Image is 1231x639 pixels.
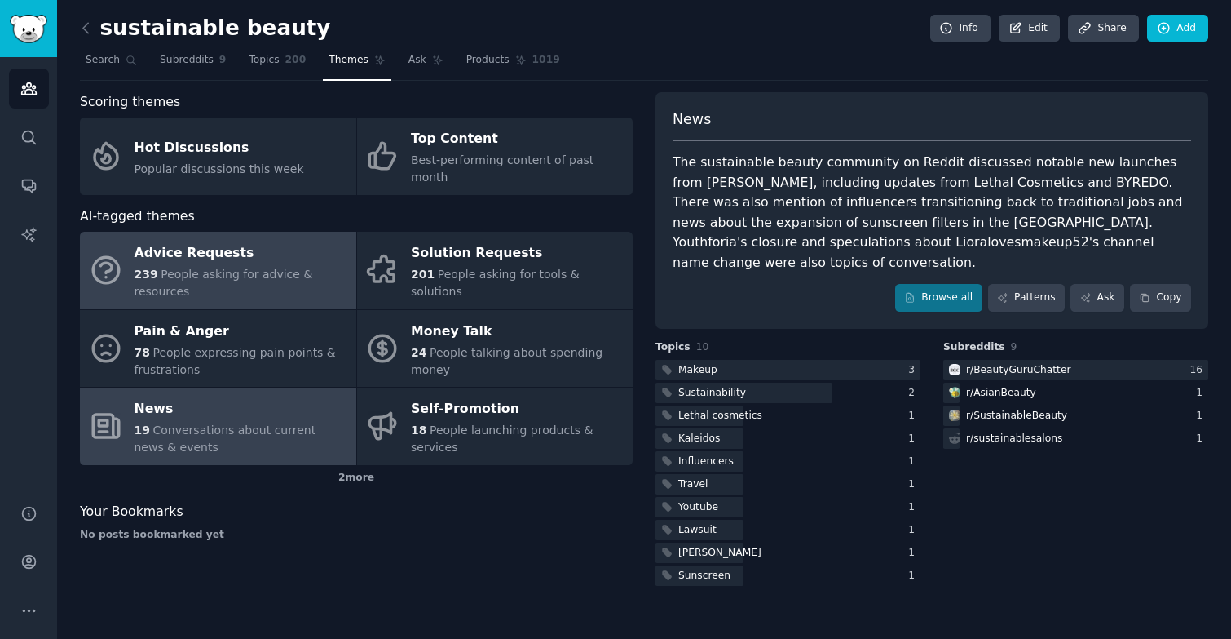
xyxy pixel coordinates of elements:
[160,53,214,68] span: Subreddits
[655,340,691,355] span: Topics
[411,126,624,153] div: Top Content
[403,47,449,81] a: Ask
[943,360,1208,380] a: BeautyGuruChatterr/BeautyGuruChatter16
[655,497,920,517] a: Youtube1
[966,409,1067,424] div: r/ SustainableBeauty
[357,388,633,465] a: Self-Promotion18People launching products & services
[908,569,920,584] div: 1
[966,386,1036,401] div: r/ AsianBeauty
[135,346,336,376] span: People expressing pain points & frustrations
[249,53,279,68] span: Topics
[678,523,717,538] div: Lawsuit
[678,477,708,492] div: Travel
[655,451,920,472] a: Influencers1
[411,268,580,298] span: People asking for tools & solutions
[655,520,920,540] a: Lawsuit1
[930,15,991,42] a: Info
[1147,15,1208,42] a: Add
[411,397,624,423] div: Self-Promotion
[943,383,1208,403] a: AsianBeautyr/AsianBeauty1
[655,428,920,449] a: Kaleidos1
[80,465,633,491] div: 2 more
[135,241,348,267] div: Advice Requests
[80,92,180,113] span: Scoring themes
[1196,386,1208,401] div: 1
[678,455,734,469] div: Influencers
[80,206,195,227] span: AI-tagged themes
[357,232,633,309] a: Solution Requests201People asking for tools & solutions
[329,53,368,68] span: Themes
[219,53,227,68] span: 9
[696,341,709,353] span: 10
[411,346,426,359] span: 24
[411,346,602,376] span: People talking about spending money
[988,284,1065,312] a: Patterns
[135,162,304,175] span: Popular discussions this week
[678,432,720,446] div: Kaleidos
[908,477,920,492] div: 1
[532,53,560,68] span: 1019
[411,241,624,267] div: Solution Requests
[466,53,510,68] span: Products
[895,284,982,312] a: Browse all
[908,363,920,378] div: 3
[86,53,120,68] span: Search
[135,424,316,454] span: Conversations about current news & events
[411,153,593,184] span: Best-performing content of past month
[135,424,150,437] span: 19
[908,432,920,446] div: 1
[655,566,920,586] a: Sunscreen1
[461,47,566,81] a: Products1019
[80,118,356,195] a: Hot DiscussionsPopular discussions this week
[80,16,330,42] h2: sustainable beauty
[80,388,356,465] a: News19Conversations about current news & events
[678,386,746,401] div: Sustainability
[135,318,348,344] div: Pain & Anger
[1070,284,1124,312] a: Ask
[655,383,920,403] a: Sustainability2
[678,500,718,515] div: Youtube
[357,310,633,388] a: Money Talk24People talking about spending money
[966,432,1062,446] div: r/ sustainablesalons
[80,232,356,309] a: Advice Requests239People asking for advice & resources
[673,109,711,130] span: News
[135,346,150,359] span: 78
[135,397,348,423] div: News
[949,364,960,375] img: BeautyGuruChatter
[1196,409,1208,424] div: 1
[357,118,633,195] a: Top ContentBest-performing content of past month
[80,47,143,81] a: Search
[943,406,1208,426] a: SustainableBeautyr/SustainableBeauty1
[908,455,920,469] div: 1
[678,546,761,561] div: [PERSON_NAME]
[411,424,593,454] span: People launching products & services
[243,47,311,81] a: Topics200
[908,409,920,424] div: 1
[1130,284,1191,312] button: Copy
[80,528,633,543] div: No posts bookmarked yet
[323,47,391,81] a: Themes
[999,15,1060,42] a: Edit
[908,386,920,401] div: 2
[1068,15,1138,42] a: Share
[678,569,730,584] div: Sunscreen
[411,424,426,437] span: 18
[943,340,1005,355] span: Subreddits
[411,318,624,344] div: Money Talk
[949,410,960,421] img: SustainableBeauty
[966,363,1071,378] div: r/ BeautyGuruChatter
[908,523,920,538] div: 1
[285,53,307,68] span: 200
[1196,432,1208,446] div: 1
[655,543,920,563] a: [PERSON_NAME]1
[655,474,920,495] a: Travel1
[1189,363,1208,378] div: 16
[10,15,47,43] img: GummySearch logo
[908,546,920,561] div: 1
[1011,341,1017,353] span: 9
[135,268,313,298] span: People asking for advice & resources
[673,153,1191,273] div: The sustainable beauty community on Reddit discussed notable new launches from [PERSON_NAME], inc...
[80,310,356,388] a: Pain & Anger78People expressing pain points & frustrations
[411,268,435,281] span: 201
[135,135,304,161] div: Hot Discussions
